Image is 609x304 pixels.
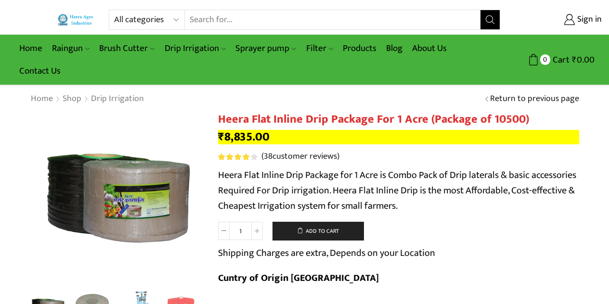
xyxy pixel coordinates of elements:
input: Search for... [185,10,480,29]
a: Blog [381,37,407,60]
span: 0 [540,54,550,64]
a: Home [14,37,47,60]
div: 1 / 10 [30,113,204,286]
a: Raingun [47,37,94,60]
span: ₹ [218,127,224,147]
span: ₹ [572,52,577,67]
a: Products [338,37,381,60]
a: Shop [62,93,82,105]
span: Sign in [575,13,602,26]
span: 38 [264,149,272,164]
span: Rated out of 5 based on customer ratings [218,153,251,160]
a: 0 Cart ₹0.00 [510,51,595,69]
b: Cuntry of Origin [GEOGRAPHIC_DATA] [218,270,379,286]
a: Return to previous page [490,93,579,105]
button: Search button [480,10,500,29]
a: (38customer reviews) [261,151,339,163]
a: Drip Irrigation [160,37,231,60]
span: 38 [218,153,259,160]
a: Sign in [515,11,602,28]
nav: Breadcrumb [30,93,144,105]
button: Add to cart [272,222,364,241]
p: Shipping Charges are extra, Depends on your Location [218,245,435,261]
a: Brush Cutter [94,37,159,60]
div: Rated 4.21 out of 5 [218,153,257,160]
span: Cart [550,53,570,66]
bdi: 0.00 [572,52,595,67]
a: About Us [407,37,452,60]
a: Filter [301,37,338,60]
a: Sprayer pump [231,37,301,60]
p: Heera Flat Inline Drip Package for 1 Acre is Combo Pack of Drip laterals & basic accessories Requ... [218,167,579,214]
a: Home [30,93,53,105]
a: Contact Us [14,60,65,82]
bdi: 8,835.00 [218,127,270,147]
input: Product quantity [230,222,251,240]
a: Drip Irrigation [91,93,144,105]
h1: Heera Flat Inline Drip Package For 1 Acre (Package of 10500) [218,113,579,127]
